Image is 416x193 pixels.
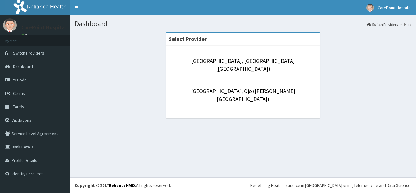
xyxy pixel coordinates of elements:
[21,33,36,38] a: Online
[21,25,66,30] p: CarePoint Hospital
[378,5,411,10] span: CarePoint Hospital
[75,20,411,28] h1: Dashboard
[191,88,295,102] a: [GEOGRAPHIC_DATA], Ojo ([PERSON_NAME][GEOGRAPHIC_DATA])
[13,104,24,109] span: Tariffs
[366,4,374,12] img: User Image
[70,177,416,193] footer: All rights reserved.
[75,183,136,188] strong: Copyright © 2017 .
[367,22,398,27] a: Switch Providers
[3,18,17,32] img: User Image
[13,50,44,56] span: Switch Providers
[169,35,207,42] strong: Select Provider
[109,183,135,188] a: RelianceHMO
[191,57,295,72] a: [GEOGRAPHIC_DATA], [GEOGRAPHIC_DATA] ([GEOGRAPHIC_DATA])
[13,91,25,96] span: Claims
[13,64,33,69] span: Dashboard
[250,182,411,188] div: Redefining Heath Insurance in [GEOGRAPHIC_DATA] using Telemedicine and Data Science!
[398,22,411,27] li: Here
